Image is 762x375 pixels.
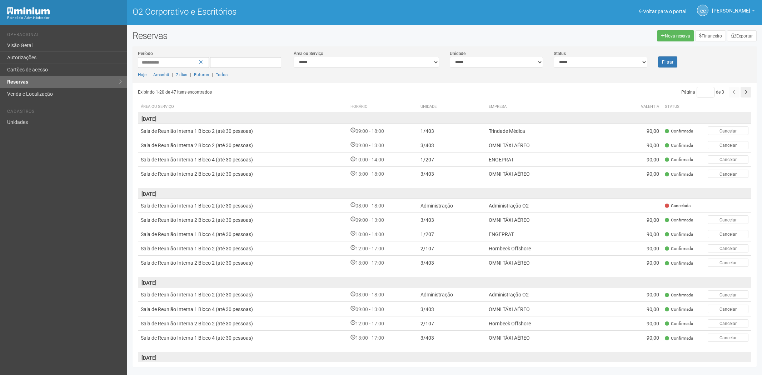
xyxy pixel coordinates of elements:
font: 09:00 - 13:00 [355,142,384,148]
font: Hoje [138,72,146,77]
font: Trindade Médica [489,128,525,134]
font: Cartões de acesso [7,67,48,72]
font: CC [700,9,706,14]
font: Painel do Administrador [7,16,50,20]
button: Cancelar [708,215,748,224]
font: Cancelar [719,246,737,251]
font: Confirmada [671,129,693,134]
font: 3/403 [420,260,434,266]
font: 90,00 [647,171,659,177]
button: Cancelar [708,170,748,178]
font: Sala de Reunião Interna 1 Bloco 4 (até 30 pessoas) [141,306,253,312]
button: Cancelar [708,230,748,238]
font: Status [554,51,566,56]
font: Empresa [489,104,507,109]
font: Nova reserva [665,34,690,39]
font: Área ou Serviço [141,104,174,109]
font: Venda e Localização [7,91,53,97]
font: Administração O2 [489,203,529,209]
font: Reservas [7,79,28,85]
a: Todos [216,72,228,77]
font: 13:00 - 17:00 [355,260,384,266]
button: Cancelar [708,126,748,135]
font: 90,00 [647,142,659,148]
font: Sala de Reunião Interna 2 Bloco 2 (até 30 pessoas) [141,217,253,223]
font: 3/403 [420,171,434,177]
font: Cancelar [719,335,737,340]
font: | [190,72,191,77]
a: Amanhã [153,72,169,77]
font: Administração [420,203,453,209]
font: [PERSON_NAME] [712,8,750,14]
font: 12:00 - 17:00 [355,321,384,326]
font: de 3 [716,90,724,95]
font: Área ou Serviço [294,51,323,56]
font: 3/403 [420,217,434,223]
font: Sala de Reunião Interna 1 Bloco 4 (até 30 pessoas) [141,335,253,341]
font: 1/207 [420,231,434,237]
font: Reservas [133,30,167,41]
a: CC [697,5,708,16]
button: Exportar [727,30,757,41]
font: 10:00 - 14:00 [355,157,384,162]
font: Cancelar [719,260,737,265]
button: Cancelar [708,141,748,149]
font: Sala de Reunião Interna 2 Bloco 2 (até 30 pessoas) [141,142,253,148]
font: Administração [420,292,453,298]
font: Sala de Reunião Interna 2 Bloco 2 (até 30 pessoas) [141,260,253,266]
button: Cancelar [708,290,748,299]
font: Confirmada [671,246,693,251]
font: 90,00 [647,157,659,162]
a: Nova reserva [657,30,694,41]
font: Unidade [450,51,465,56]
font: Exibindo 1-20 de 47 itens encontrados [138,90,212,95]
font: Administração O2 [489,292,529,298]
font: Operacional [7,32,40,37]
font: 90,00 [647,292,659,298]
font: OMNI TÁXI AÉREO [489,335,530,341]
font: Financeiro [702,34,722,39]
font: Cancelada [671,203,691,208]
font: Cancelar [719,171,737,176]
font: Confirmada [671,292,693,297]
font: Cancelar [719,129,737,134]
font: 90,00 [647,246,659,251]
button: Cancelar [708,319,748,327]
font: Confirmada [671,232,693,237]
button: Cancelar [708,155,748,164]
font: 1/207 [420,157,434,162]
font: Sala de Reunião Interna 1 Bloco 2 (até 30 pessoas) [141,203,253,209]
font: Filtrar [662,60,673,65]
font: Exportar [736,34,753,39]
font: Cancelar [719,157,737,162]
a: Financeiro [695,30,726,41]
a: Futuros [194,72,209,77]
font: 90,00 [647,306,659,312]
font: 13:00 - 18:00 [355,171,384,177]
font: 12:00 - 17:00 [355,246,384,251]
font: 13:00 - 17:00 [355,335,384,341]
font: 90,00 [647,128,659,134]
button: Cancelar [708,334,748,342]
font: Sala de Reunião Interna 1 Bloco 2 (até 30 pessoas) [141,246,253,251]
button: Cancelar [708,259,748,267]
font: | [212,72,213,77]
font: Página [681,90,695,95]
font: Unidade [420,104,437,109]
font: Visão Geral [7,42,33,48]
font: 2/107 [420,246,434,251]
font: Confirmada [671,157,693,162]
font: 90,00 [647,231,659,237]
font: Hornbeck Offshore [489,321,531,326]
button: Cancelar [708,305,748,313]
font: 09:00 - 18:00 [355,128,384,134]
font: 2/107 [420,321,434,326]
font: 3/403 [420,142,434,148]
button: Filtrar [658,56,677,67]
font: Sala de Reunião Interna 1 Bloco 4 (até 30 pessoas) [141,231,253,237]
font: 90,00 [647,217,659,223]
font: 09:00 - 13:00 [355,306,384,312]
